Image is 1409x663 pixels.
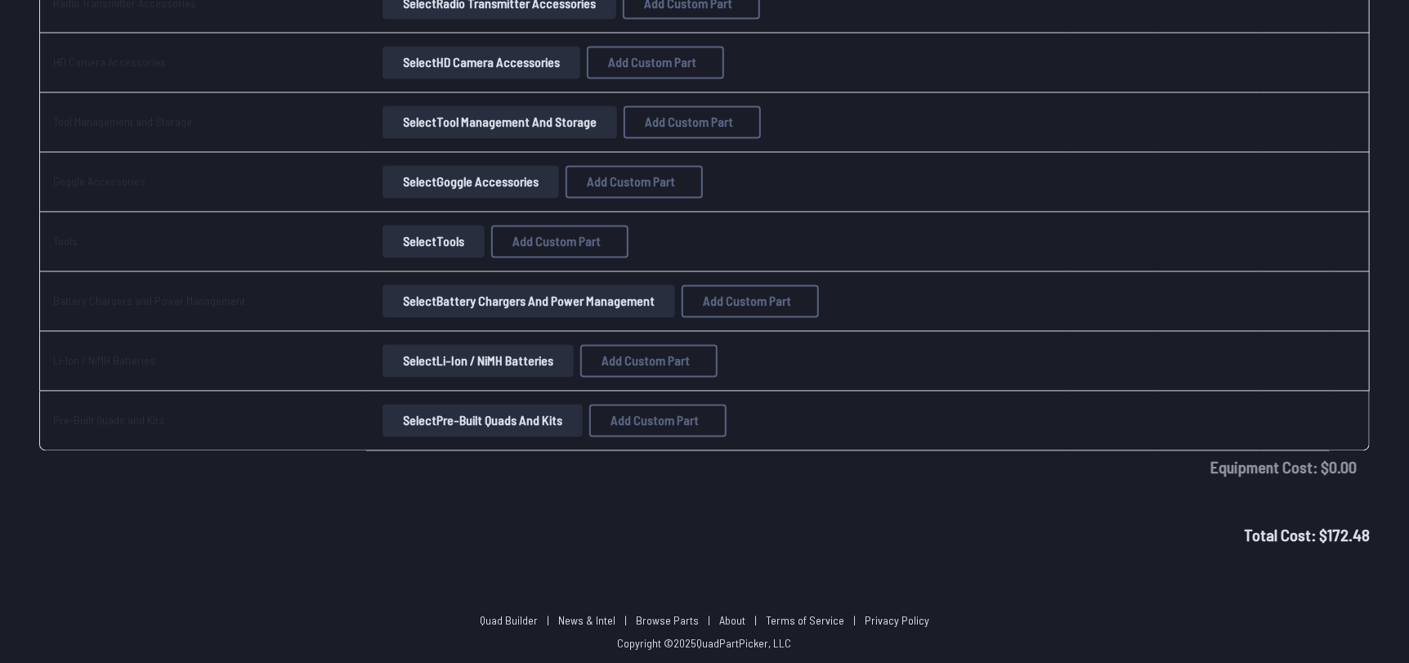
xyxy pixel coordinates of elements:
[382,166,559,199] button: SelectGoggle Accessories
[624,106,761,139] button: Add Custom Part
[379,345,577,378] a: SelectLi-Ion / NiMH Batteries
[53,354,155,368] a: Li-Ion / NiMH Batteries
[865,614,929,628] a: Privacy Policy
[587,47,724,79] button: Add Custom Part
[382,405,583,437] button: SelectPre-Built Quads and Kits
[379,47,584,79] a: SelectHD Camera Accessories
[491,226,628,258] button: Add Custom Part
[379,285,678,318] a: SelectBattery Chargers and Power Management
[39,451,1370,484] td: Equipment Cost: $ 0.00
[53,115,192,129] a: Tool Management and Storage
[382,226,485,258] button: SelectTools
[766,614,844,628] a: Terms of Service
[53,294,245,308] a: Battery Chargers and Power Management
[480,614,538,628] a: Quad Builder
[587,176,675,189] span: Add Custom Part
[53,235,78,249] a: Tools
[53,56,166,69] a: HD Camera Accessories
[703,295,791,308] span: Add Custom Part
[379,166,562,199] a: SelectGoggle Accessories
[473,613,936,629] p: | | | | |
[379,226,488,258] a: SelectTools
[682,285,819,318] button: Add Custom Part
[636,614,699,628] a: Browse Parts
[611,414,699,428] span: Add Custom Part
[589,405,727,437] button: Add Custom Part
[379,106,620,139] a: SelectTool Management and Storage
[580,345,718,378] button: Add Custom Part
[53,414,164,428] a: Pre-Built Quads and Kits
[1244,526,1370,545] span: Total Cost: $ 172.48
[379,405,586,437] a: SelectPre-Built Quads and Kits
[558,614,615,628] a: News & Intel
[53,175,145,189] a: Goggle Accessories
[382,106,617,139] button: SelectTool Management and Storage
[382,47,580,79] button: SelectHD Camera Accessories
[645,116,733,129] span: Add Custom Part
[719,614,745,628] a: About
[608,56,696,69] span: Add Custom Part
[602,355,690,368] span: Add Custom Part
[512,235,601,249] span: Add Custom Part
[382,345,574,378] button: SelectLi-Ion / NiMH Batteries
[382,285,675,318] button: SelectBattery Chargers and Power Management
[618,636,792,652] p: Copyright © 2025 QuadPartPicker, LLC
[566,166,703,199] button: Add Custom Part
